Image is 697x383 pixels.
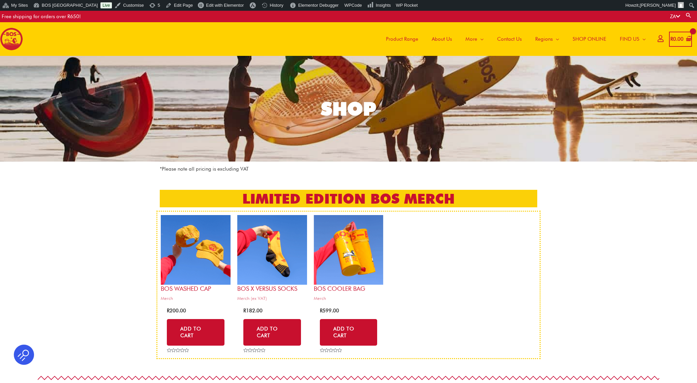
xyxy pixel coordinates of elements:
a: Product Range [379,22,425,56]
a: Contact Us [490,22,528,56]
a: More [459,22,490,56]
p: *Please note all pricing is excluding VAT [160,165,537,173]
h2: BOS x Versus Socks [237,285,307,292]
span: More [465,29,477,49]
span: SHOP ONLINE [573,29,606,49]
a: Add to cart: “BOS Washed Cap” [167,319,224,346]
a: Search button [685,12,692,19]
a: ZA [670,13,680,20]
a: Select options for “BOS x Versus Socks” [243,319,301,346]
span: Regions [535,29,553,49]
a: BOS x Versus SocksMerch (ex VAT) [237,215,307,304]
h2: BOS Cooler bag [314,285,384,292]
span: Merch [161,295,231,301]
bdi: 200.00 [167,308,186,314]
span: R [167,308,170,314]
a: SHOP ONLINE [566,22,613,56]
img: bos x versus socks [237,215,307,285]
a: Add to cart: “BOS Cooler bag” [320,319,377,346]
span: About Us [432,29,452,49]
img: bos cooler bag [314,215,384,285]
span: Contact Us [497,29,522,49]
img: bos cap [161,215,231,285]
span: R [243,308,246,314]
nav: Site Navigation [374,22,653,56]
bdi: 599.00 [320,308,339,314]
span: R [670,36,673,42]
span: [PERSON_NAME] [640,3,676,8]
a: Live [100,2,112,8]
a: BOS Washed CapMerch [161,215,231,304]
span: Merch [314,295,384,301]
span: Product Range [386,29,418,49]
span: FIND US [620,29,639,49]
bdi: 0.00 [670,36,684,42]
span: R [320,308,323,314]
div: SHOP [321,100,376,118]
a: BOS Cooler bagMerch [314,215,384,304]
div: Free shipping for orders over R650! [2,11,81,22]
bdi: 182.00 [243,308,263,314]
h2: LIMITED EDITION BOS MERCH [160,190,537,207]
h2: BOS Washed Cap [161,285,231,292]
a: About Us [425,22,459,56]
a: Regions [528,22,566,56]
a: View Shopping Cart, empty [669,32,692,47]
span: Merch (ex VAT) [237,295,307,301]
span: Edit with Elementor [206,3,244,8]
